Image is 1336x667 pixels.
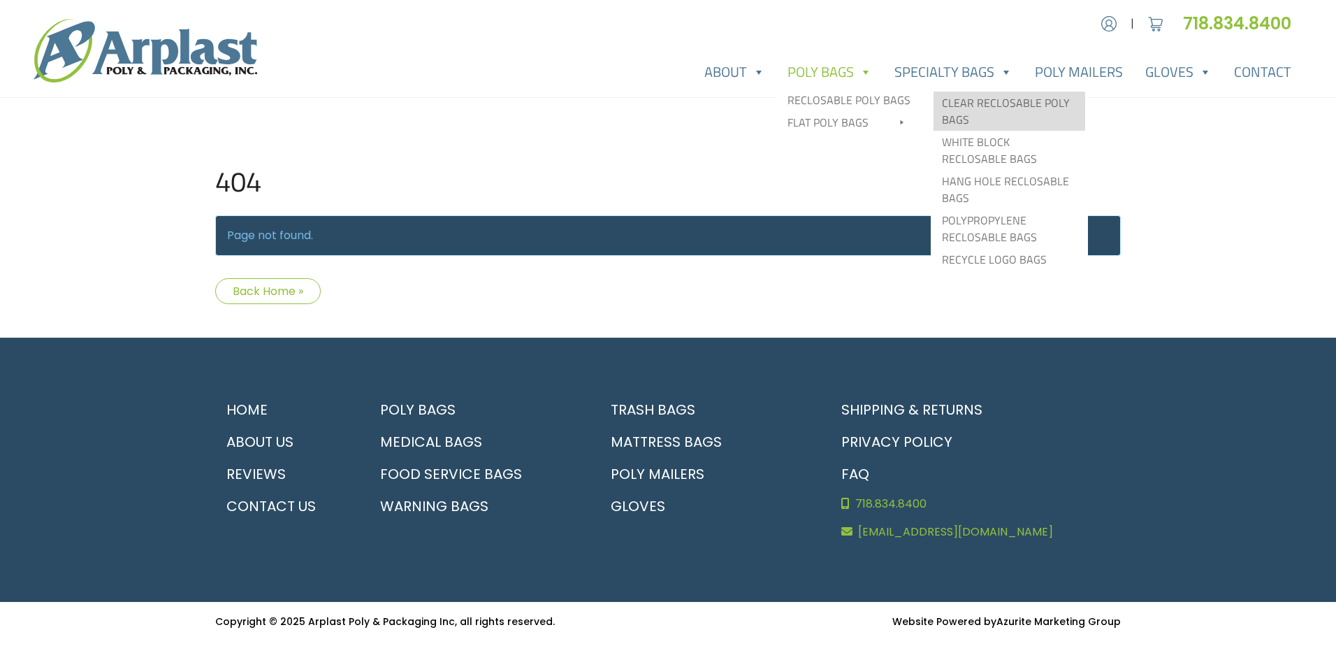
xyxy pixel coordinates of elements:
[830,490,1121,518] a: 718.834.8400
[883,58,1024,86] a: Specialty Bags
[215,394,352,426] a: Home
[215,215,1121,256] p: Page not found.
[600,490,813,522] a: Gloves
[779,89,931,111] a: Reclosable Poly Bags
[1223,58,1302,86] a: Contact
[693,58,776,86] a: About
[600,426,813,458] a: Mattress Bags
[600,458,813,490] a: Poly Mailers
[34,19,257,83] img: logo
[934,248,1085,271] a: Recycle Logo Bags
[600,394,813,426] a: Trash Bags
[369,426,583,458] a: Medical Bags
[1131,15,1134,32] span: |
[934,92,1085,131] a: Clear Reclosable Poly Bags
[779,111,931,134] a: Flat Poly Bags
[369,458,583,490] a: Food Service Bags
[934,170,1085,209] a: Hang Hole Reclosable Bags
[892,615,1121,629] small: Website Powered by
[215,458,352,490] a: Reviews
[830,394,1121,426] a: Shipping & Returns
[215,278,321,304] a: Back Home »
[369,394,583,426] a: Poly Bags
[215,615,555,629] small: Copyright © 2025 Arplast Poly & Packaging Inc, all rights reserved.
[1134,58,1223,86] a: Gloves
[830,458,1121,490] a: FAQ
[369,490,583,522] a: Warning Bags
[215,426,352,458] a: About Us
[830,426,1121,458] a: Privacy Policy
[996,615,1121,629] a: Azurite Marketing Group
[1024,58,1134,86] a: Poly Mailers
[830,518,1121,546] a: [EMAIL_ADDRESS][DOMAIN_NAME]
[934,209,1085,248] a: Polypropylene Reclosable Bags
[1183,12,1302,35] a: 718.834.8400
[215,490,352,522] a: Contact Us
[776,58,883,86] a: Poly Bags
[934,131,1085,170] a: White Block Reclosable Bags
[215,165,1121,199] h1: 404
